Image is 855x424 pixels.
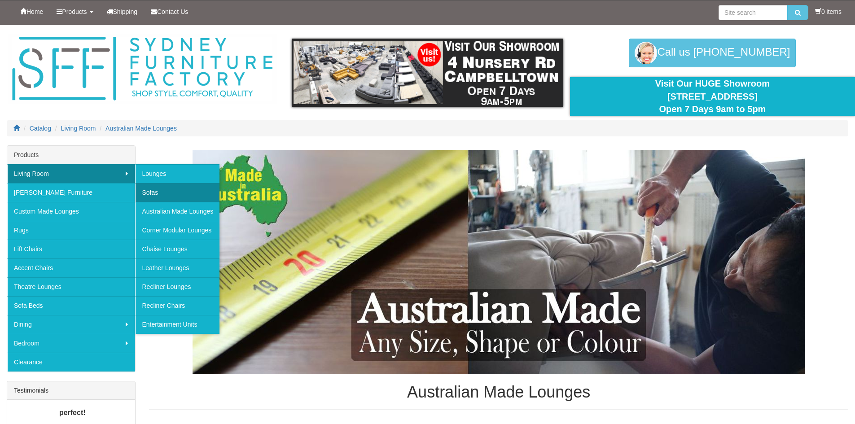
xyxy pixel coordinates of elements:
[7,381,135,400] div: Testimonials
[7,146,135,164] div: Products
[26,8,43,15] span: Home
[7,164,135,183] a: Living Room
[8,34,277,104] img: Sydney Furniture Factory
[7,277,135,296] a: Theatre Lounges
[7,258,135,277] a: Accent Chairs
[815,7,842,16] li: 0 items
[135,202,219,221] a: Australian Made Lounges
[7,183,135,202] a: [PERSON_NAME] Furniture
[135,164,219,183] a: Lounges
[13,0,50,23] a: Home
[113,8,138,15] span: Shipping
[135,221,219,240] a: Corner Modular Lounges
[7,353,135,372] a: Clearance
[7,334,135,353] a: Bedroom
[7,202,135,221] a: Custom Made Lounges
[135,258,219,277] a: Leather Lounges
[61,125,96,132] a: Living Room
[59,409,86,416] b: perfect!
[7,240,135,258] a: Lift Chairs
[135,277,219,296] a: Recliner Lounges
[135,183,219,202] a: Sofas
[144,0,195,23] a: Contact Us
[62,8,87,15] span: Products
[135,315,219,334] a: Entertainment Units
[149,383,848,401] h1: Australian Made Lounges
[100,0,145,23] a: Shipping
[7,221,135,240] a: Rugs
[50,0,100,23] a: Products
[7,296,135,315] a: Sofa Beds
[105,125,177,132] a: Australian Made Lounges
[157,8,188,15] span: Contact Us
[135,296,219,315] a: Recliner Chairs
[719,5,787,20] input: Site search
[193,150,805,374] img: Australian Made Lounges
[577,77,848,116] div: Visit Our HUGE Showroom [STREET_ADDRESS] Open 7 Days 9am to 5pm
[30,125,51,132] a: Catalog
[292,39,563,107] img: showroom.gif
[7,315,135,334] a: Dining
[135,240,219,258] a: Chaise Lounges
